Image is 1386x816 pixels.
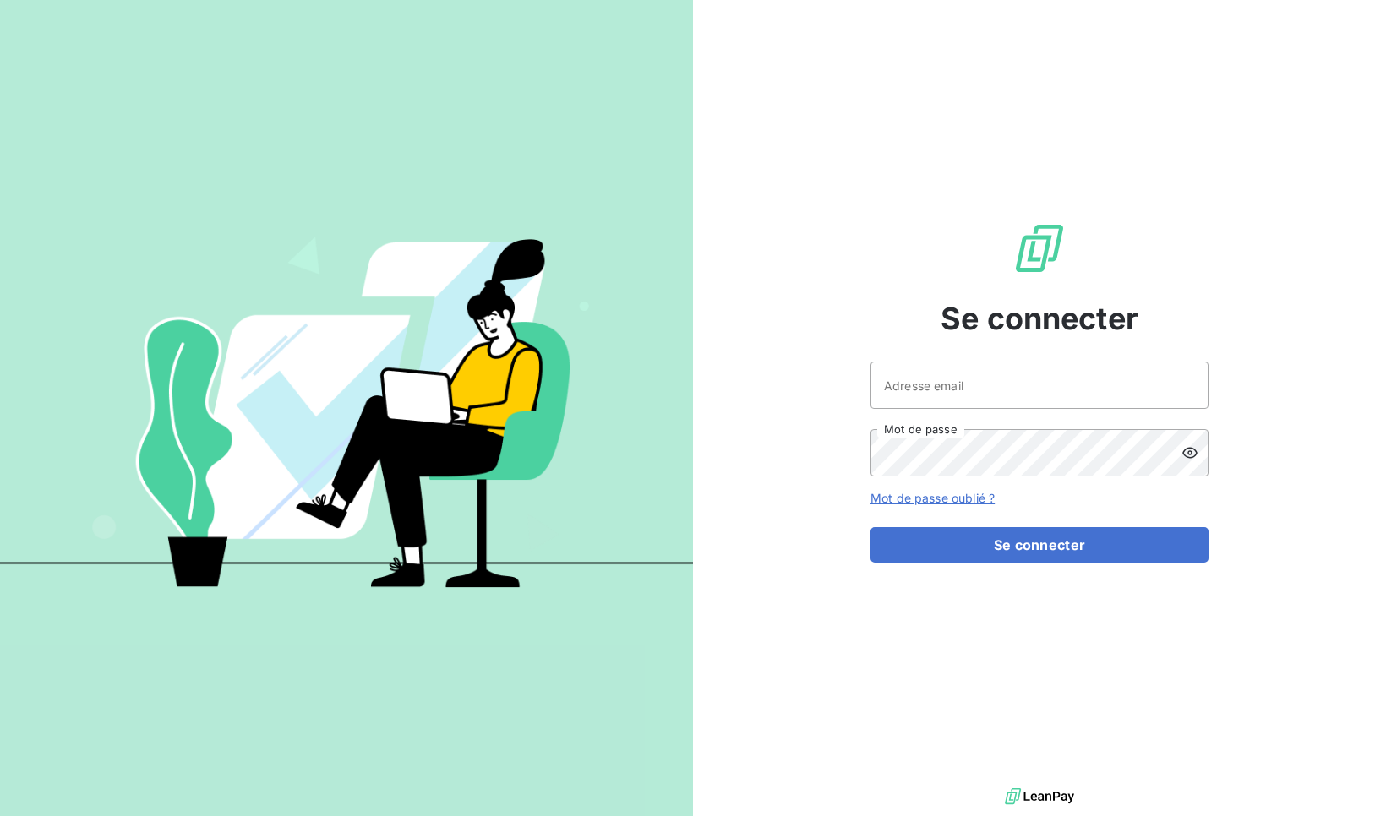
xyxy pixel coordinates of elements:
input: placeholder [870,362,1209,409]
button: Se connecter [870,527,1209,563]
img: Logo LeanPay [1012,221,1067,275]
span: Se connecter [941,296,1138,341]
a: Mot de passe oublié ? [870,491,995,505]
img: logo [1005,784,1074,809]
